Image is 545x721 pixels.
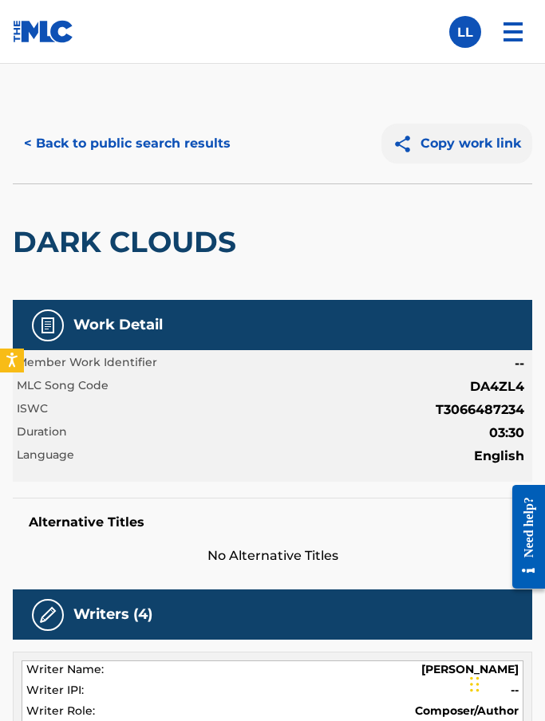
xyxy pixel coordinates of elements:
[13,224,244,260] h2: DARK CLOUDS
[38,605,57,624] img: Writers
[13,124,242,164] button: < Back to public search results
[465,644,545,721] iframe: Chat Widget
[38,316,57,335] img: Work Detail
[500,471,545,603] iframe: Resource Center
[470,660,480,708] div: Drag
[449,16,481,48] div: User Menu
[515,354,524,373] span: --
[73,605,152,624] h5: Writers (4)
[470,377,524,396] span: DA4ZL4
[29,514,516,530] h5: Alternative Titles
[494,13,532,51] img: menu
[381,124,532,164] button: Copy work link
[421,661,519,678] span: [PERSON_NAME]
[415,703,519,719] span: Composer/Author
[489,424,524,443] span: 03:30
[73,316,163,334] h5: Work Detail
[17,424,67,443] span: Duration
[13,546,532,565] span: No Alternative Titles
[17,400,48,420] span: ISWC
[436,400,524,420] span: T3066487234
[393,134,421,154] img: Copy work link
[13,20,74,43] img: MLC Logo
[17,447,74,466] span: Language
[17,377,109,396] span: MLC Song Code
[17,354,157,373] span: Member Work Identifier
[474,447,524,466] span: English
